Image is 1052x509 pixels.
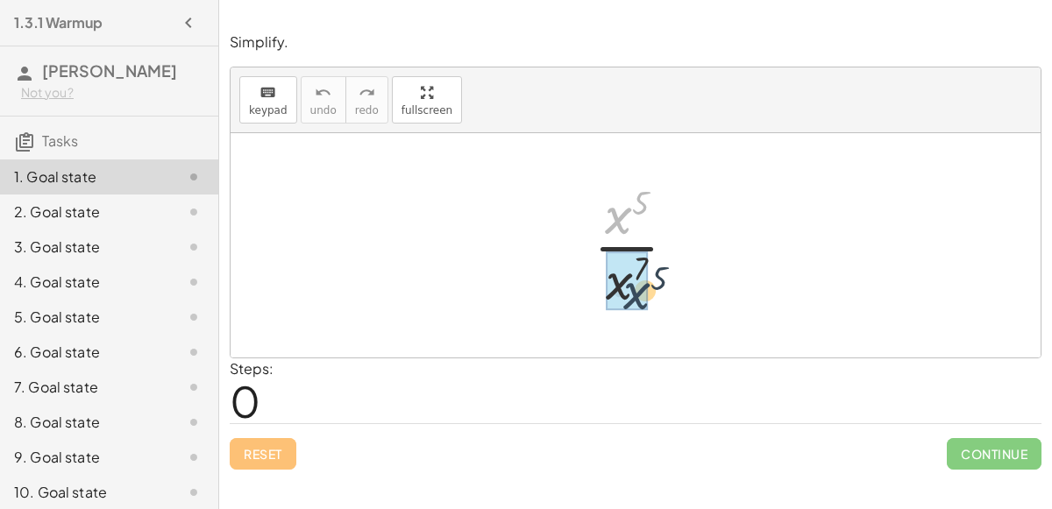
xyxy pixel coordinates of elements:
i: redo [359,82,375,103]
div: 8. Goal state [14,412,155,433]
label: Steps: [230,359,274,378]
div: 3. Goal state [14,237,155,258]
i: Task not started. [183,237,204,258]
div: 7. Goal state [14,377,155,398]
span: keypad [249,104,288,117]
div: 1. Goal state [14,166,155,187]
div: 4. Goal state [14,272,155,293]
i: Task not started. [183,201,204,223]
span: undo [310,104,337,117]
div: 5. Goal state [14,307,155,328]
button: undoundo [301,76,346,124]
span: 0 [230,374,260,428]
i: keyboard [259,82,276,103]
div: 9. Goal state [14,447,155,468]
span: redo [355,104,379,117]
div: 6. Goal state [14,342,155,363]
i: Task not started. [183,482,204,503]
i: Task not started. [183,272,204,293]
button: fullscreen [392,76,462,124]
i: Task not started. [183,166,204,187]
i: Task not started. [183,342,204,363]
i: Task not started. [183,412,204,433]
h4: 1.3.1 Warmup [14,12,103,33]
i: Task not started. [183,307,204,328]
i: Task not started. [183,447,204,468]
span: fullscreen [402,104,452,117]
i: Task not started. [183,377,204,398]
span: [PERSON_NAME] [42,60,177,81]
button: redoredo [345,76,388,124]
p: Simplify. [230,32,1041,53]
button: keyboardkeypad [239,76,297,124]
i: undo [315,82,331,103]
span: Tasks [42,131,78,150]
div: Not you? [21,84,204,102]
div: 2. Goal state [14,201,155,223]
div: 10. Goal state [14,482,155,503]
